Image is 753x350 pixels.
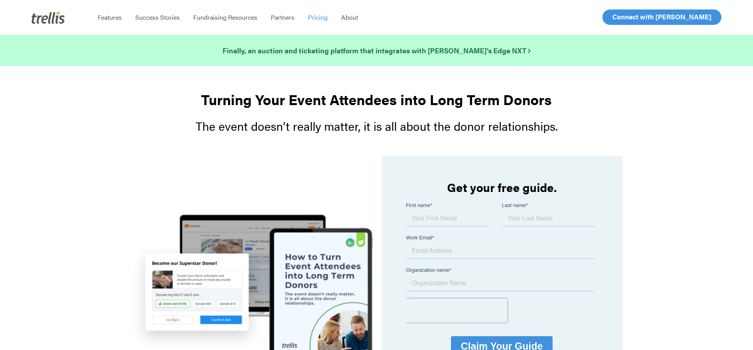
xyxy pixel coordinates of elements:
a: Partners [264,13,301,21]
span: Pricing [308,13,328,22]
a: About [334,13,365,21]
span: Partners [271,13,294,22]
span: Features [98,13,122,22]
a: Pricing [301,13,334,21]
span: Connect with [PERSON_NAME] [612,12,711,21]
span: About [341,13,358,22]
span: Fundraising Resources [193,13,257,22]
span: The event doesn’t really matter, it is all about the donor relationships. [196,117,558,134]
a: Finally, an auction and ticketing platform that integrates with [PERSON_NAME]’s Edge NXT [223,45,530,56]
a: Success Stories [128,13,187,21]
strong: Finally, an auction and ticketing platform that integrates with [PERSON_NAME]’s Edge NXT [223,45,530,55]
img: Trellis [32,11,65,24]
a: Features [91,13,128,21]
strong: Turning Your Event Attendees into Long Term Donors [201,89,552,109]
strong: Get your free guide. [447,179,557,196]
a: Fundraising Resources [187,13,264,21]
a: Connect with [PERSON_NAME] [602,9,721,25]
span: Success Stories [135,13,180,22]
